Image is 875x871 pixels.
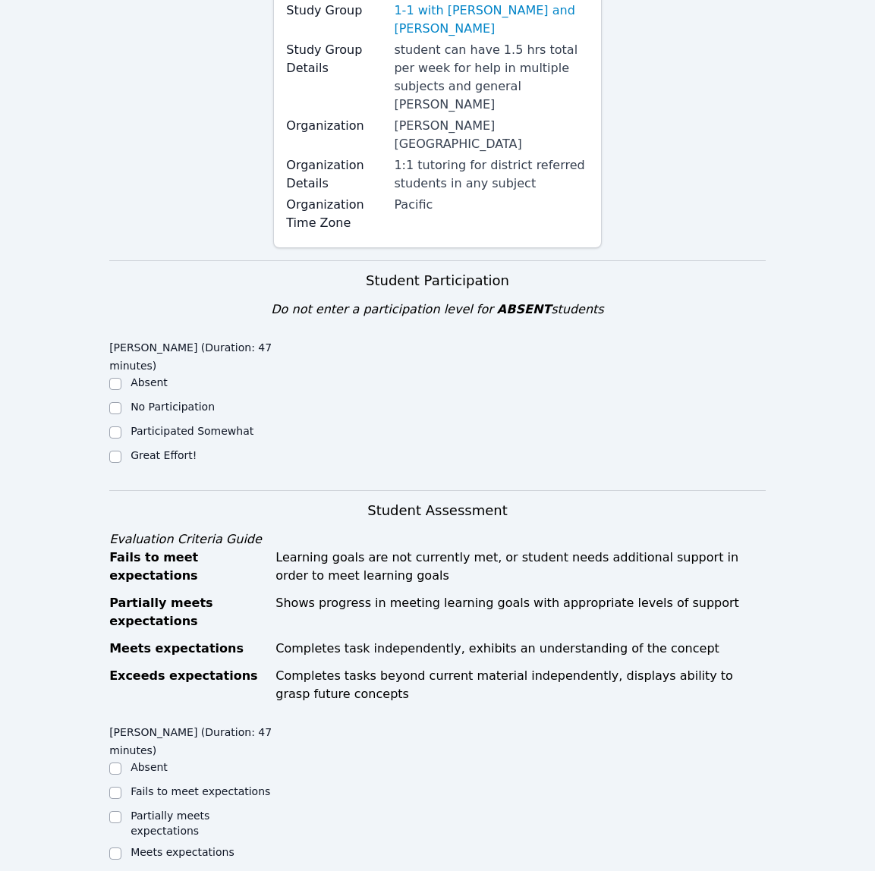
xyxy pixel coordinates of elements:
label: Absent [131,761,168,773]
label: Great Effort! [131,449,197,461]
div: Learning goals are not currently met, or student needs additional support in order to meet learni... [275,549,766,585]
div: Shows progress in meeting learning goals with appropriate levels of support [275,594,766,630]
label: Study Group [286,2,385,20]
label: Organization Details [286,156,385,193]
label: Study Group Details [286,41,385,77]
div: Fails to meet expectations [109,549,266,585]
div: Evaluation Criteria Guide [109,530,766,549]
div: Meets expectations [109,640,266,658]
label: Partially meets expectations [131,810,209,837]
label: Fails to meet expectations [131,785,270,797]
label: Organization Time Zone [286,196,385,232]
label: Absent [131,376,168,388]
div: Do not enter a participation level for students [109,300,766,319]
legend: [PERSON_NAME] (Duration: 47 minutes) [109,718,273,759]
div: [PERSON_NAME][GEOGRAPHIC_DATA] [394,117,588,153]
label: No Participation [131,401,215,413]
label: Organization [286,117,385,135]
div: student can have 1.5 hrs total per week for help in multiple subjects and general [PERSON_NAME] [394,41,588,114]
div: Exceeds expectations [109,667,266,703]
div: Partially meets expectations [109,594,266,630]
label: Participated Somewhat [131,425,253,437]
h3: Student Participation [109,270,766,291]
div: Completes task independently, exhibits an understanding of the concept [275,640,766,658]
span: ABSENT [497,302,551,316]
label: Meets expectations [131,846,234,858]
legend: [PERSON_NAME] (Duration: 47 minutes) [109,334,273,375]
div: Completes tasks beyond current material independently, displays ability to grasp future concepts [275,667,766,703]
div: 1:1 tutoring for district referred students in any subject [394,156,588,193]
a: 1-1 with [PERSON_NAME] and [PERSON_NAME] [394,2,588,38]
h3: Student Assessment [109,500,766,521]
div: Pacific [394,196,588,214]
